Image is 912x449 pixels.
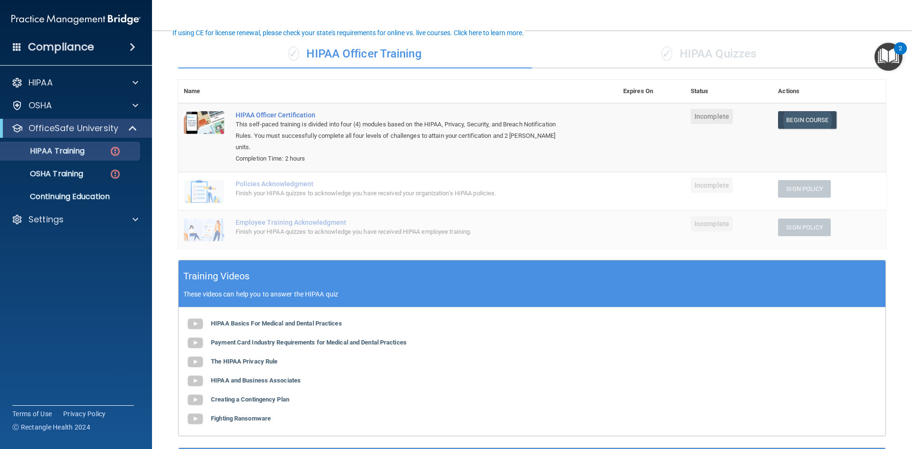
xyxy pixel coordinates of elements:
b: HIPAA Basics For Medical and Dental Practices [211,320,342,327]
img: gray_youtube_icon.38fcd6cc.png [186,334,205,353]
b: Payment Card Industry Requirements for Medical and Dental Practices [211,339,407,346]
th: Expires On [617,80,685,103]
a: HIPAA [11,77,138,88]
span: Incomplete [691,216,733,231]
img: gray_youtube_icon.38fcd6cc.png [186,391,205,410]
p: These videos can help you to answer the HIPAA quiz [183,290,881,298]
button: If using CE for license renewal, please check your state's requirements for online vs. live cours... [171,28,525,38]
a: OfficeSafe University [11,123,138,134]
p: OSHA [28,100,52,111]
th: Name [178,80,230,103]
span: Incomplete [691,178,733,193]
span: Incomplete [691,109,733,124]
a: Terms of Use [12,409,52,419]
div: If using CE for license renewal, please check your state's requirements for online vs. live cours... [172,29,524,36]
span: ✓ [288,47,299,61]
span: ✓ [662,47,672,61]
a: Begin Course [778,111,836,129]
h5: Training Videos [183,268,250,285]
p: OSHA Training [6,169,83,179]
th: Actions [772,80,886,103]
span: Ⓒ Rectangle Health 2024 [12,422,90,432]
b: The HIPAA Privacy Rule [211,358,277,365]
p: Continuing Education [6,192,136,201]
img: PMB logo [11,10,141,29]
h4: Compliance [28,40,94,54]
div: 2 [899,48,902,61]
th: Status [685,80,772,103]
div: Completion Time: 2 hours [236,153,570,164]
img: danger-circle.6113f641.png [109,168,121,180]
div: Finish your HIPAA quizzes to acknowledge you have received your organization’s HIPAA policies. [236,188,570,199]
b: Fighting Ransomware [211,415,271,422]
p: HIPAA Training [6,146,85,156]
div: HIPAA Officer Training [178,40,532,68]
div: Policies Acknowledgment [236,180,570,188]
a: HIPAA Officer Certification [236,111,570,119]
b: HIPAA and Business Associates [211,377,301,384]
img: gray_youtube_icon.38fcd6cc.png [186,410,205,429]
p: OfficeSafe University [28,123,118,134]
div: HIPAA Quizzes [532,40,886,68]
a: OSHA [11,100,138,111]
img: gray_youtube_icon.38fcd6cc.png [186,372,205,391]
img: gray_youtube_icon.38fcd6cc.png [186,353,205,372]
a: Privacy Policy [63,409,106,419]
img: danger-circle.6113f641.png [109,145,121,157]
div: Employee Training Acknowledgment [236,219,570,226]
a: Settings [11,214,138,225]
p: HIPAA [28,77,53,88]
div: This self-paced training is divided into four (4) modules based on the HIPAA, Privacy, Security, ... [236,119,570,153]
img: gray_youtube_icon.38fcd6cc.png [186,315,205,334]
div: Finish your HIPAA quizzes to acknowledge you have received HIPAA employee training. [236,226,570,238]
button: Open Resource Center, 2 new notifications [874,43,902,71]
p: Settings [28,214,64,225]
b: Creating a Contingency Plan [211,396,289,403]
button: Sign Policy [778,219,831,236]
button: Sign Policy [778,180,831,198]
